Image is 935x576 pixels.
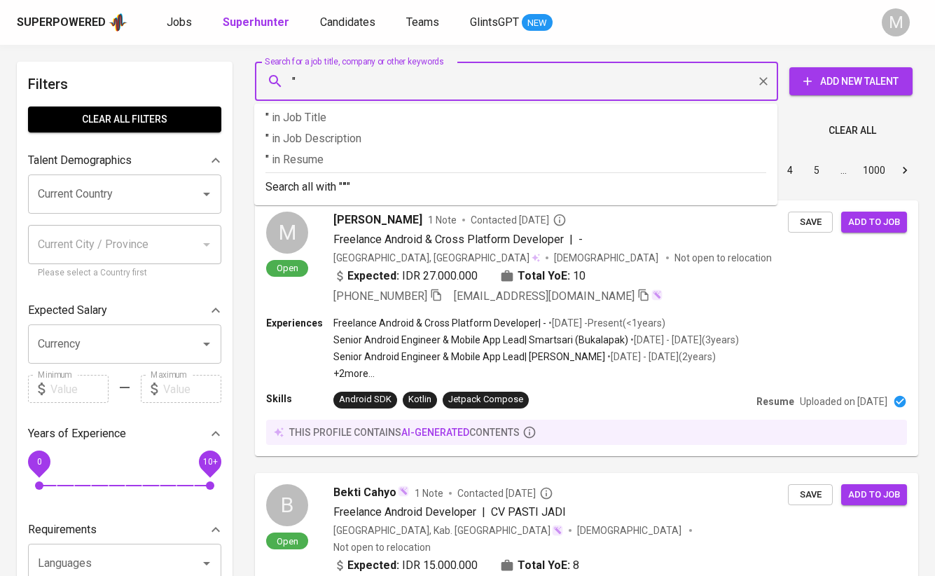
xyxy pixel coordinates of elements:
p: • [DATE] - [DATE] ( 2 years ) [605,350,716,364]
span: 8 [573,557,579,574]
button: Clear All filters [28,107,221,132]
span: AI-generated [401,427,469,438]
input: Value [50,375,109,403]
span: Add New Talent [801,73,901,90]
div: Years of Experience [28,420,221,448]
p: Please select a Country first [38,266,212,280]
p: Freelance Android & Cross Platform Developer | - [333,316,546,330]
button: Go to page 4 [779,159,801,181]
div: Android SDK [339,393,392,406]
div: IDR 27.000.000 [333,268,478,284]
p: this profile contains contents [289,425,520,439]
img: magic_wand.svg [651,289,663,301]
p: Years of Experience [28,425,126,442]
p: Skills [266,392,333,406]
button: Go to next page [894,159,916,181]
svg: By Batam recruiter [539,486,553,500]
p: Requirements [28,521,97,538]
span: Contacted [DATE] [471,213,567,227]
button: Open [197,554,216,573]
button: Clear [754,71,773,91]
span: 0 [36,457,41,467]
span: Add to job [848,214,900,231]
div: M [266,212,308,254]
p: +2 more ... [333,366,739,380]
div: Requirements [28,516,221,544]
button: Go to page 1000 [859,159,889,181]
p: • [DATE] - [DATE] ( 3 years ) [628,333,739,347]
span: Freelance Android & Cross Platform Developer [333,233,564,246]
a: GlintsGPT NEW [470,14,553,32]
p: Talent Demographics [28,152,132,169]
span: Teams [406,15,439,29]
nav: pagination navigation [670,159,918,181]
span: NEW [522,16,553,30]
img: magic_wand.svg [398,486,409,497]
span: [EMAIL_ADDRESS][DOMAIN_NAME] [454,289,635,303]
span: Bekti Cahyo [333,484,396,501]
span: Add to job [848,487,900,503]
a: Teams [406,14,442,32]
span: Save [795,487,826,503]
span: 1 Note [428,213,457,227]
button: Clear All [823,118,882,144]
div: Kotlin [408,393,431,406]
button: Open [197,334,216,354]
a: Superhunter [223,14,292,32]
a: Jobs [167,14,195,32]
div: Expected Salary [28,296,221,324]
div: Superpowered [17,15,106,31]
p: Experiences [266,316,333,330]
span: [PERSON_NAME] [333,212,422,228]
svg: By Batam recruiter [553,213,567,227]
p: Expected Salary [28,302,107,319]
span: Jobs [167,15,192,29]
button: Add to job [841,484,907,506]
button: Add to job [841,212,907,233]
div: M [882,8,910,36]
p: " [265,130,766,147]
span: 10 [573,268,586,284]
p: Senior Android Engineer & Mobile App Lead | Smartsari (Bukalapak) [333,333,628,347]
span: - [579,233,583,246]
a: Candidates [320,14,378,32]
button: Open [197,184,216,204]
p: Search all with " " [265,179,766,196]
p: Senior Android Engineer & Mobile App Lead | [PERSON_NAME] [333,350,605,364]
span: in Job Title [272,111,326,124]
button: Save [788,484,833,506]
b: Expected: [347,557,399,574]
div: [GEOGRAPHIC_DATA], [GEOGRAPHIC_DATA] [333,251,540,265]
span: 10+ [202,457,217,467]
p: " [265,151,766,168]
span: [DEMOGRAPHIC_DATA] [554,251,660,265]
div: [GEOGRAPHIC_DATA], Kab. [GEOGRAPHIC_DATA] [333,523,563,537]
div: IDR 15.000.000 [333,557,478,574]
button: Add New Talent [789,67,913,95]
div: Talent Demographics [28,146,221,174]
h6: Filters [28,73,221,95]
span: Freelance Android Developer [333,505,476,519]
img: magic_wand.svg [552,525,563,536]
span: | [569,231,573,248]
b: Expected: [347,268,399,284]
p: Not open to relocation [674,251,772,265]
b: " [342,180,347,193]
span: Candidates [320,15,375,29]
button: Save [788,212,833,233]
b: Total YoE: [518,557,570,574]
span: 1 Note [415,486,443,500]
span: Clear All filters [39,111,210,128]
div: … [832,163,854,177]
p: Uploaded on [DATE] [800,395,887,409]
p: Resume [756,395,794,409]
p: " [265,109,766,126]
p: Not open to relocation [333,540,431,554]
div: B [266,484,308,526]
img: app logo [109,12,127,33]
span: GlintsGPT [470,15,519,29]
span: Clear All [829,122,876,139]
a: MOpen[PERSON_NAME]1 NoteContacted [DATE]Freelance Android & Cross Platform Developer|-[GEOGRAPHIC... [255,200,918,456]
span: in Resume [272,153,324,166]
input: Value [163,375,221,403]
